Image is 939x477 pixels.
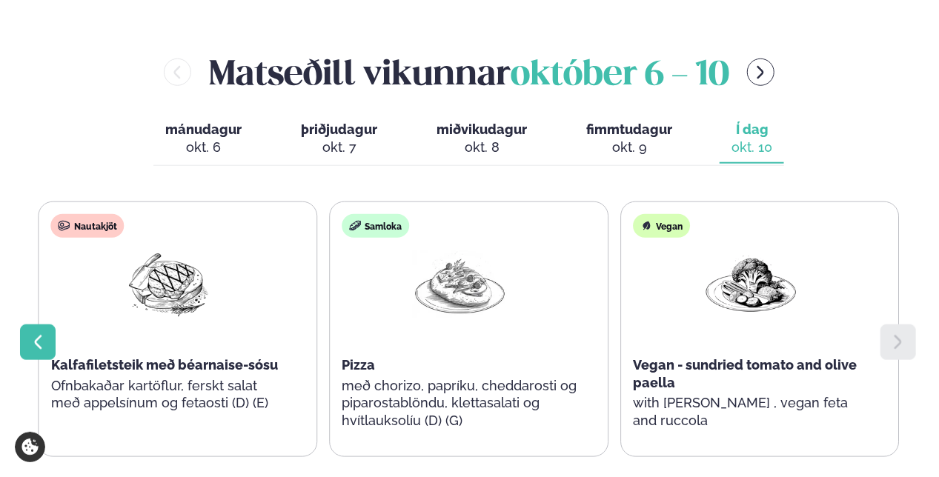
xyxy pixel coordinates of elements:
[342,377,577,430] p: með chorizo, papríku, cheddarosti og piparostablöndu, klettasalati og hvítlauksolíu (D) (G)
[574,115,684,164] button: fimmtudagur okt. 9
[586,139,672,156] div: okt. 9
[747,59,774,86] button: menu-btn-right
[289,115,389,164] button: þriðjudagur okt. 7
[349,220,361,232] img: sandwich-new-16px.svg
[342,214,409,238] div: Samloka
[51,357,278,373] span: Kalfafiletsteik með béarnaise-sósu
[153,115,253,164] button: mánudagur okt. 6
[15,432,45,462] a: Cookie settings
[731,121,772,139] span: Í dag
[122,250,216,318] img: Beef-Meat.png
[437,121,527,137] span: miðvikudagur
[703,250,798,318] img: Vegan.png
[640,220,652,232] img: Vegan.svg
[720,115,784,164] button: Í dag okt. 10
[209,48,729,96] h2: Matseðill vikunnar
[633,357,857,390] span: Vegan - sundried tomato and olive paella
[412,250,507,318] img: Pizza-Bread.png
[301,121,377,137] span: þriðjudagur
[511,59,729,92] span: október 6 - 10
[165,121,242,137] span: mánudagur
[633,214,690,238] div: Vegan
[164,59,191,86] button: menu-btn-left
[342,357,375,373] span: Pizza
[633,394,869,430] p: with [PERSON_NAME] , vegan feta and ruccola
[59,220,70,232] img: beef.svg
[437,139,527,156] div: okt. 8
[165,139,242,156] div: okt. 6
[586,121,672,137] span: fimmtudagur
[425,115,539,164] button: miðvikudagur okt. 8
[731,139,772,156] div: okt. 10
[51,377,287,413] p: Ofnbakaðar kartöflur, ferskt salat með appelsínum og fetaosti (D) (E)
[51,214,125,238] div: Nautakjöt
[301,139,377,156] div: okt. 7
